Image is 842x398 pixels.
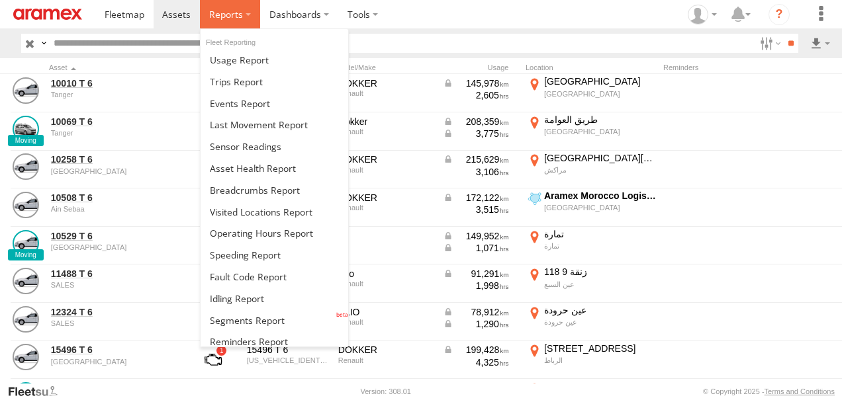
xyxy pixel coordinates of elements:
[201,157,348,179] a: Asset Health Report
[338,166,434,174] div: Renault
[51,281,179,289] div: undefined
[49,63,181,72] div: Click to Sort
[443,204,509,216] div: 3,515
[13,192,39,218] a: View Asset Details
[443,166,509,178] div: 3,106
[443,242,509,254] div: Data from Vehicle CANbus
[544,190,656,202] div: Aramex Morocco Logistics/ AIn Sebaa
[443,344,509,356] div: Data from Vehicle CANbus
[51,319,179,327] div: undefined
[189,344,238,376] a: View Asset with Fault/s
[443,153,509,165] div: Data from Vehicle CANbus
[338,128,434,136] div: Renault
[13,116,39,142] a: View Asset Details
[443,268,509,280] div: Data from Vehicle CANbus
[703,387,835,395] div: © Copyright 2025 -
[361,387,411,395] div: Version: 308.01
[13,344,39,370] a: View Asset Details
[338,89,434,97] div: Renault
[526,228,658,264] label: Click to View Current Location
[683,5,722,24] div: Hicham Abourifa
[338,192,434,204] div: DOKKER
[338,116,434,128] div: Dokker
[526,266,658,301] label: Click to View Current Location
[51,167,179,175] div: undefined
[51,358,179,366] div: undefined
[51,382,179,394] a: 15497 T 6
[338,306,434,318] div: CLIO
[201,49,348,71] a: Usage Report
[201,179,348,201] a: Breadcrumbs Report
[338,318,434,326] div: Renault
[338,356,434,364] div: Renault
[338,280,434,288] div: Renault
[526,63,658,72] div: Location
[51,116,179,128] a: 10069 T 6
[201,136,348,157] a: Sensor Readings
[443,318,509,330] div: Data from Vehicle CANbus
[201,309,348,331] a: Segments Report
[544,342,656,354] div: [STREET_ADDRESS]
[189,77,238,109] a: View Asset with Fault/s
[809,34,831,53] label: Export results as...
[544,75,656,87] div: [GEOGRAPHIC_DATA]
[338,77,434,89] div: DOKKER
[663,63,763,72] div: Reminders
[13,77,39,104] a: View Asset Details
[13,268,39,294] a: View Asset Details
[51,205,179,213] div: undefined
[443,77,509,89] div: Data from Vehicle CANbus
[443,382,509,394] div: Data from Vehicle CANbus
[201,93,348,114] a: Full Events Report
[544,317,656,327] div: عين حرودة
[443,280,509,292] div: 1,998
[544,356,656,365] div: الرباط
[441,63,520,72] div: Usage
[51,230,179,242] a: 10529 T 6
[443,230,509,242] div: Data from Vehicle CANbus
[526,152,658,188] label: Click to View Current Location
[201,71,348,93] a: Trips Report
[13,9,82,20] img: aramex-logo.svg
[526,114,658,149] label: Click to View Current Location
[544,304,656,316] div: عين حرودة
[51,153,179,165] a: 10258 T 6
[201,244,348,266] a: Fleet Speed Report
[13,153,39,180] a: View Asset Details
[201,331,348,353] a: Reminders Report
[336,63,436,72] div: Model/Make
[544,228,656,240] div: تمارة
[544,203,656,212] div: [GEOGRAPHIC_DATA]
[51,77,179,89] a: 10010 T 6
[443,192,509,204] div: Data from Vehicle CANbus
[51,306,179,318] a: 12324 T 6
[247,356,329,364] div: VF1RJK00368333916
[38,34,49,53] label: Search Query
[443,116,509,128] div: Data from Vehicle CANbus
[581,382,617,393] span: -7.39453
[13,230,39,257] a: View Asset Details
[247,382,329,394] div: 15497 T 6
[51,129,179,137] div: undefined
[338,344,434,356] div: DOKKER
[526,342,658,378] label: Click to View Current Location
[201,222,348,244] a: Asset Operating Hours Report
[544,152,656,164] div: [GEOGRAPHIC_DATA][PERSON_NAME]
[526,75,658,111] label: Click to View Current Location
[51,344,179,356] a: 15496 T 6
[755,34,783,53] label: Search Filter Options
[7,385,68,398] a: Visit our Website
[51,243,179,251] div: undefined
[201,288,348,309] a: Idling Report
[544,280,656,289] div: عين السبع
[51,268,179,280] a: 11488 T 6
[544,382,581,393] span: 33.7041
[51,192,179,204] a: 10508 T 6
[544,241,656,251] div: تمارة
[13,306,39,333] a: View Asset Details
[338,382,434,394] div: Dokker
[544,127,656,136] div: [GEOGRAPHIC_DATA]
[443,128,509,139] div: Data from Vehicle CANbus
[443,356,509,368] div: 4,325
[544,114,656,126] div: طريق العوامة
